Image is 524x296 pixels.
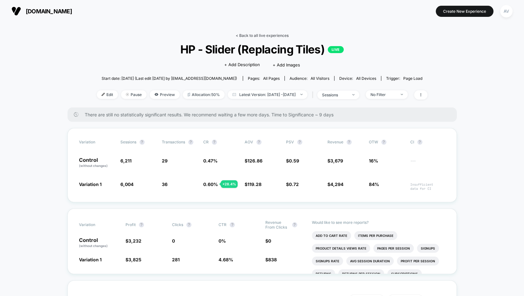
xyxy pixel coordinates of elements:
p: Control [79,157,114,168]
li: Product Details Views Rate [312,244,370,253]
span: 281 [172,257,180,262]
span: Profit [126,222,136,227]
span: Page Load [403,76,422,81]
span: $ [327,182,343,187]
span: 29 [162,158,168,163]
img: edit [102,93,105,96]
button: ? [139,222,144,227]
span: [DOMAIN_NAME] [26,8,72,15]
span: $ [327,158,343,163]
span: + Add Description [224,62,260,68]
span: Preview [150,90,180,99]
button: Create New Experience [436,6,493,17]
button: AV [498,5,514,18]
span: $ [126,257,141,262]
span: 0 [172,238,175,244]
span: 3,825 [128,257,141,262]
span: Latest Version: [DATE] - [DATE] [228,90,307,99]
p: LIVE [328,46,344,53]
span: 119.28 [248,182,262,187]
span: Variation 1 [79,257,102,262]
li: Add To Cart Rate [312,231,351,240]
span: Start date: [DATE] (Last edit [DATE] by [EMAIL_ADDRESS][DOMAIN_NAME]) [102,76,237,81]
li: Subscriptions [387,269,422,278]
img: end [352,94,355,95]
span: HP - Slider (Replacing Tiles) [113,43,411,56]
span: Variation [79,140,114,145]
span: Clicks [172,222,183,227]
button: ? [381,140,386,145]
a: < Back to all live experiences [236,33,289,38]
div: AV [500,5,513,17]
img: end [300,94,303,95]
span: 4,294 [330,182,343,187]
span: Revenue From Clicks [265,220,289,230]
span: PSV [286,140,294,144]
span: all pages [263,76,280,81]
img: calendar [233,93,236,96]
div: + 28.4 % [221,180,238,188]
span: Variation [79,220,114,230]
li: Signups Rate [312,257,343,265]
li: Returns Per Session [338,269,384,278]
span: + Add Images [272,62,300,67]
span: Transactions [162,140,185,144]
span: Edit [97,90,118,99]
div: sessions [322,93,348,97]
span: Allocation: 50% [183,90,225,99]
button: ? [230,222,235,227]
span: (without changes) [79,164,108,168]
span: 0.72 [289,182,299,187]
div: Pages: [248,76,280,81]
li: Pages Per Session [373,244,414,253]
span: 6,004 [120,182,133,187]
span: 3,232 [128,238,141,244]
span: CTR [219,222,226,227]
span: 0 [268,238,271,244]
span: 84% [369,182,379,187]
span: Revenue [327,140,343,144]
button: ? [140,140,145,145]
span: 0 % [219,238,226,244]
span: Pause [121,90,147,99]
li: Profit Per Session [397,257,439,265]
button: ? [417,140,422,145]
button: ? [186,222,191,227]
span: Device: [334,76,381,81]
span: All Visitors [311,76,329,81]
button: ? [188,140,193,145]
span: $ [265,238,271,244]
span: $ [126,238,141,244]
button: ? [256,140,262,145]
span: 126.86 [248,158,262,163]
li: Avg Session Duration [346,257,394,265]
span: --- [410,159,445,168]
div: Audience: [290,76,329,81]
span: $ [265,257,277,262]
span: CI [410,140,445,145]
img: rebalance [188,93,190,96]
button: ? [212,140,217,145]
span: | [311,90,317,100]
span: There are still no statistically significant results. We recommend waiting a few more days . Time... [85,112,444,117]
span: $ [245,182,262,187]
span: (without changes) [79,244,108,248]
div: Trigger: [386,76,422,81]
button: ? [292,222,297,227]
span: all devices [356,76,376,81]
button: ? [347,140,352,145]
span: 36 [162,182,168,187]
span: 4.68 % [219,257,233,262]
span: 16% [369,158,378,163]
img: Visually logo [11,6,21,16]
span: 0.59 [289,158,299,163]
span: 6,211 [120,158,132,163]
span: Insufficient data for CI [410,182,445,191]
li: Signups [417,244,439,253]
button: ? [297,140,302,145]
span: $ [245,158,262,163]
span: 0.47 % [203,158,218,163]
li: Returns [312,269,335,278]
span: 838 [268,257,277,262]
img: end [401,94,403,95]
